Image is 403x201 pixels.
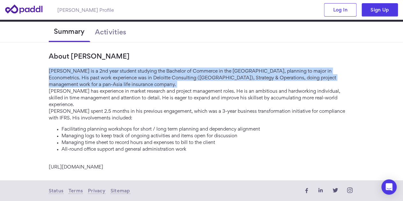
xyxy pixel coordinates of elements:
[68,188,83,194] a: Terms
[88,188,105,194] a: Privacy
[61,132,355,139] li: Managing logs to keep track of ongoing activities and items open for discussion
[61,146,355,152] li: All-round office support and general administration work
[381,179,397,195] div: Open Intercom Messenger
[61,139,355,146] li: Managing time sheet to record hours and expenses to bill to the client
[54,27,85,35] span: Summary
[61,126,355,132] li: Facilitating planning workshops for short / long term planning and dependency alignment
[49,52,355,60] h3: About [PERSON_NAME]
[49,68,355,170] div: [PERSON_NAME] is a 2nd year student studying the Bachelor of Commerce in the [GEOGRAPHIC_DATA], p...
[111,188,130,194] a: Sitemap
[49,22,355,42] div: tabs
[49,188,63,194] a: Status
[57,7,114,13] h1: [PERSON_NAME] Profile
[330,185,340,197] a: twitter
[324,3,356,17] a: Log In
[316,185,325,197] a: linkedin
[301,185,311,197] a: facebook
[362,3,398,17] a: Sign Up
[345,185,355,197] a: instagram
[95,28,126,36] span: Activities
